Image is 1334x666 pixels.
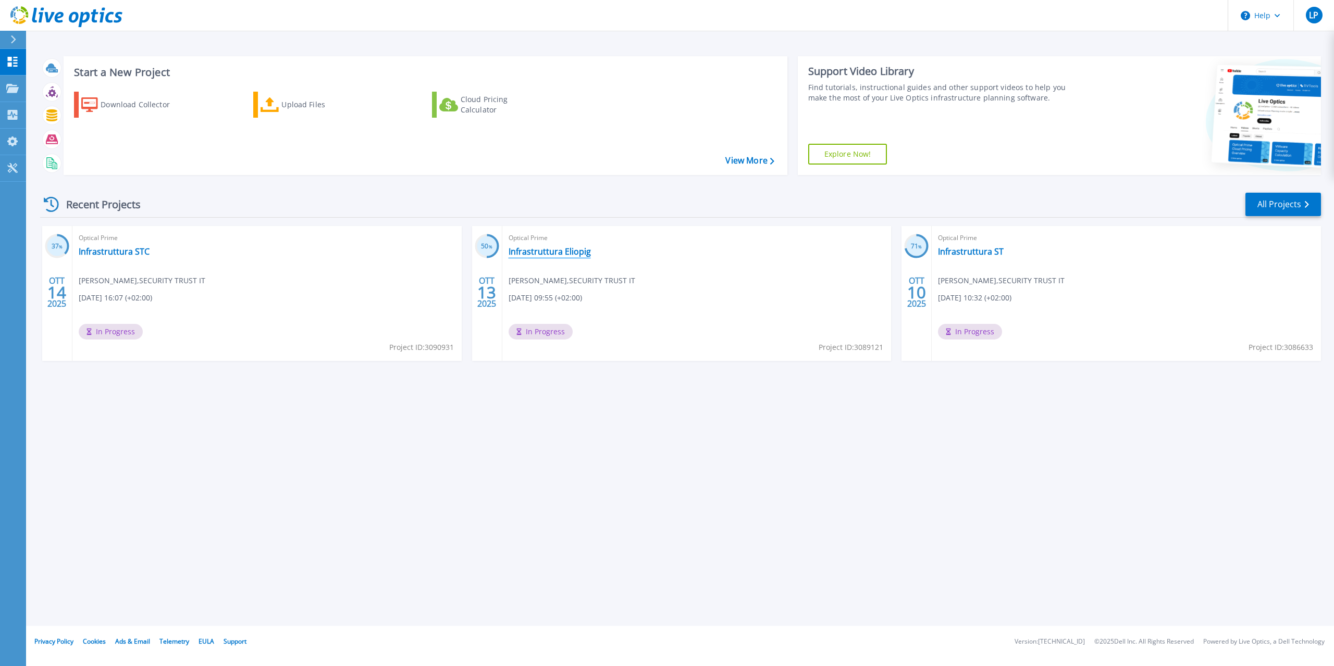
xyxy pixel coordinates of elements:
h3: Start a New Project [74,67,774,78]
span: 13 [477,288,496,297]
span: % [489,244,492,249]
li: © 2025 Dell Inc. All Rights Reserved [1094,638,1194,645]
a: Privacy Policy [34,637,73,646]
span: Project ID: 3086633 [1249,342,1313,353]
span: 10 [907,288,926,297]
div: Recent Projects [40,192,155,217]
span: Optical Prime [938,232,1315,244]
span: [PERSON_NAME] , SECURITY TRUST IT [79,275,205,286]
a: Infrastruttura STC [79,246,150,257]
a: Infrastruttura Eliopig [509,246,591,257]
span: Optical Prime [509,232,885,244]
div: Cloud Pricing Calculator [461,94,544,115]
a: Explore Now! [808,144,887,165]
span: In Progress [79,324,143,340]
span: [DATE] 09:55 (+02:00) [509,292,582,304]
li: Powered by Live Optics, a Dell Technology [1203,638,1325,645]
span: Project ID: 3090931 [389,342,454,353]
span: [PERSON_NAME] , SECURITY TRUST IT [509,275,635,286]
span: % [918,244,922,249]
div: Find tutorials, instructional guides and other support videos to help you make the most of your L... [808,82,1079,103]
h3: 71 [904,241,929,253]
span: LP [1309,11,1318,19]
a: EULA [199,637,214,646]
a: All Projects [1245,193,1321,216]
span: In Progress [938,324,1002,340]
span: [PERSON_NAME] , SECURITY TRUST IT [938,275,1065,286]
a: Telemetry [159,637,189,646]
div: Download Collector [101,94,184,115]
a: Infrastruttura ST [938,246,1004,257]
div: Upload Files [281,94,365,115]
h3: 37 [45,241,69,253]
a: View More [725,156,774,166]
span: % [59,244,63,249]
a: Ads & Email [115,637,150,646]
a: Cloud Pricing Calculator [432,92,548,118]
a: Download Collector [74,92,190,118]
div: OTT 2025 [477,273,497,311]
li: Version: [TECHNICAL_ID] [1015,638,1085,645]
span: Project ID: 3089121 [819,342,883,353]
div: Support Video Library [808,65,1079,78]
div: OTT 2025 [47,273,67,311]
span: 14 [47,288,66,297]
span: Optical Prime [79,232,455,244]
div: OTT 2025 [907,273,927,311]
a: Cookies [83,637,106,646]
span: [DATE] 10:32 (+02:00) [938,292,1011,304]
span: [DATE] 16:07 (+02:00) [79,292,152,304]
h3: 50 [475,241,499,253]
span: In Progress [509,324,573,340]
a: Upload Files [253,92,369,118]
a: Support [224,637,246,646]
